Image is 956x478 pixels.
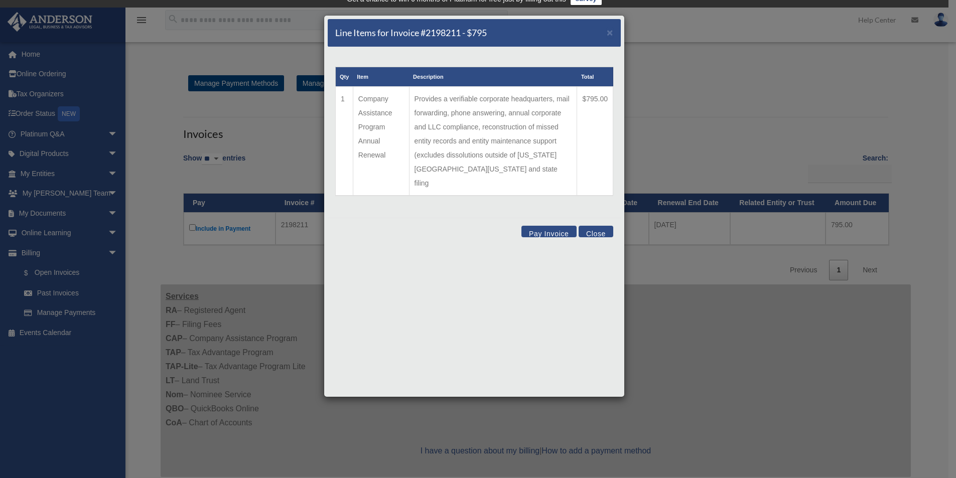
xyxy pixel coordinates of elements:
[409,87,577,196] td: Provides a verifiable corporate headquarters, mail forwarding, phone answering, annual corporate ...
[521,226,577,237] button: Pay Invoice
[607,27,613,38] button: Close
[336,67,353,87] th: Qty
[353,67,409,87] th: Item
[353,87,409,196] td: Company Assistance Program Annual Renewal
[577,67,613,87] th: Total
[335,27,487,39] h5: Line Items for Invoice #2198211 - $795
[336,87,353,196] td: 1
[579,226,613,237] button: Close
[607,27,613,38] span: ×
[577,87,613,196] td: $795.00
[409,67,577,87] th: Description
